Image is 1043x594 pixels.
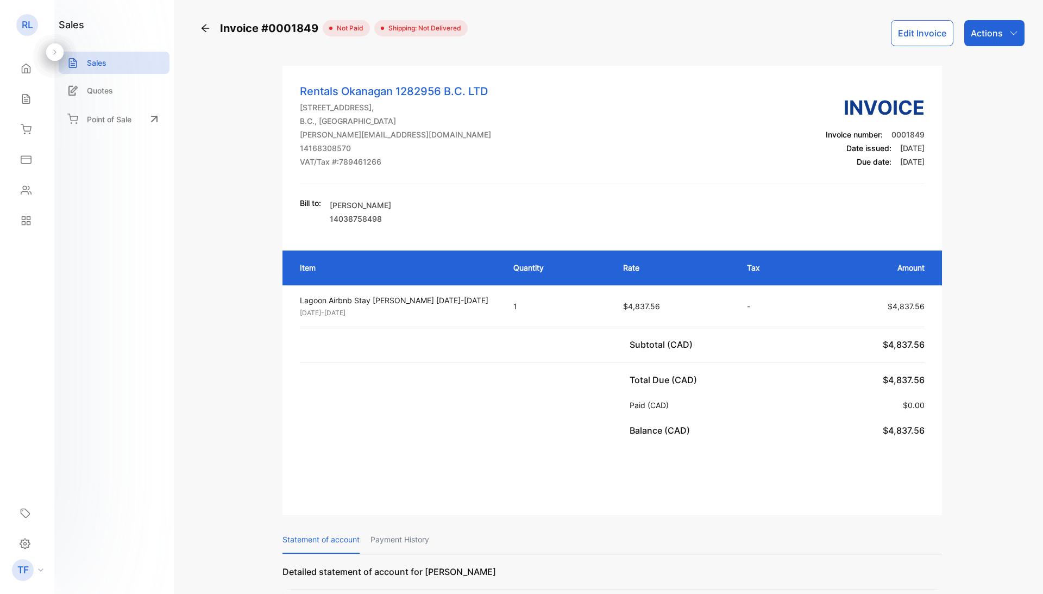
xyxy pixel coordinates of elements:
[846,143,891,153] span: Date issued:
[282,565,942,589] p: Detailed statement of account for [PERSON_NAME]
[883,425,925,436] span: $4,837.56
[59,17,84,32] h1: sales
[22,18,33,32] p: RL
[623,302,660,311] span: $4,837.56
[883,374,925,385] span: $4,837.56
[384,23,461,33] span: Shipping: Not Delivered
[300,129,491,140] p: [PERSON_NAME][EMAIL_ADDRESS][DOMAIN_NAME]
[300,83,491,99] p: Rentals Okanagan 1282956 B.C. LTD
[747,262,799,273] p: Tax
[630,399,673,411] p: Paid (CAD)
[17,563,29,577] p: TF
[513,262,601,273] p: Quantity
[300,102,491,113] p: [STREET_ADDRESS],
[370,526,429,554] p: Payment History
[903,401,925,410] span: $0.00
[964,20,1025,46] button: Actions
[300,295,494,306] p: Lagoon Airbnb Stay [PERSON_NAME] [DATE]-[DATE]
[888,302,925,311] span: $4,837.56
[891,20,953,46] button: Edit Invoice
[300,115,491,127] p: B.C., [GEOGRAPHIC_DATA]
[300,142,491,154] p: 14168308570
[87,85,113,96] p: Quotes
[300,197,321,209] p: Bill to:
[630,424,694,437] p: Balance (CAD)
[59,52,169,74] a: Sales
[300,308,494,318] p: [DATE]-[DATE]
[891,130,925,139] span: 0001849
[300,262,492,273] p: Item
[332,23,363,33] span: not paid
[826,130,883,139] span: Invoice number:
[820,262,925,273] p: Amount
[513,301,601,312] p: 1
[630,373,701,386] p: Total Due (CAD)
[630,338,697,351] p: Subtotal (CAD)
[87,57,106,68] p: Sales
[971,27,1003,40] p: Actions
[857,157,891,166] span: Due date:
[330,199,391,211] p: [PERSON_NAME]
[623,262,725,273] p: Rate
[59,107,169,131] a: Point of Sale
[826,93,925,122] h3: Invoice
[282,526,360,554] p: Statement of account
[220,20,323,36] span: Invoice #0001849
[900,157,925,166] span: [DATE]
[59,79,169,102] a: Quotes
[87,114,131,125] p: Point of Sale
[330,213,391,224] p: 14038758498
[300,156,491,167] p: VAT/Tax #: 789461266
[883,339,925,350] span: $4,837.56
[900,143,925,153] span: [DATE]
[747,301,799,312] p: -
